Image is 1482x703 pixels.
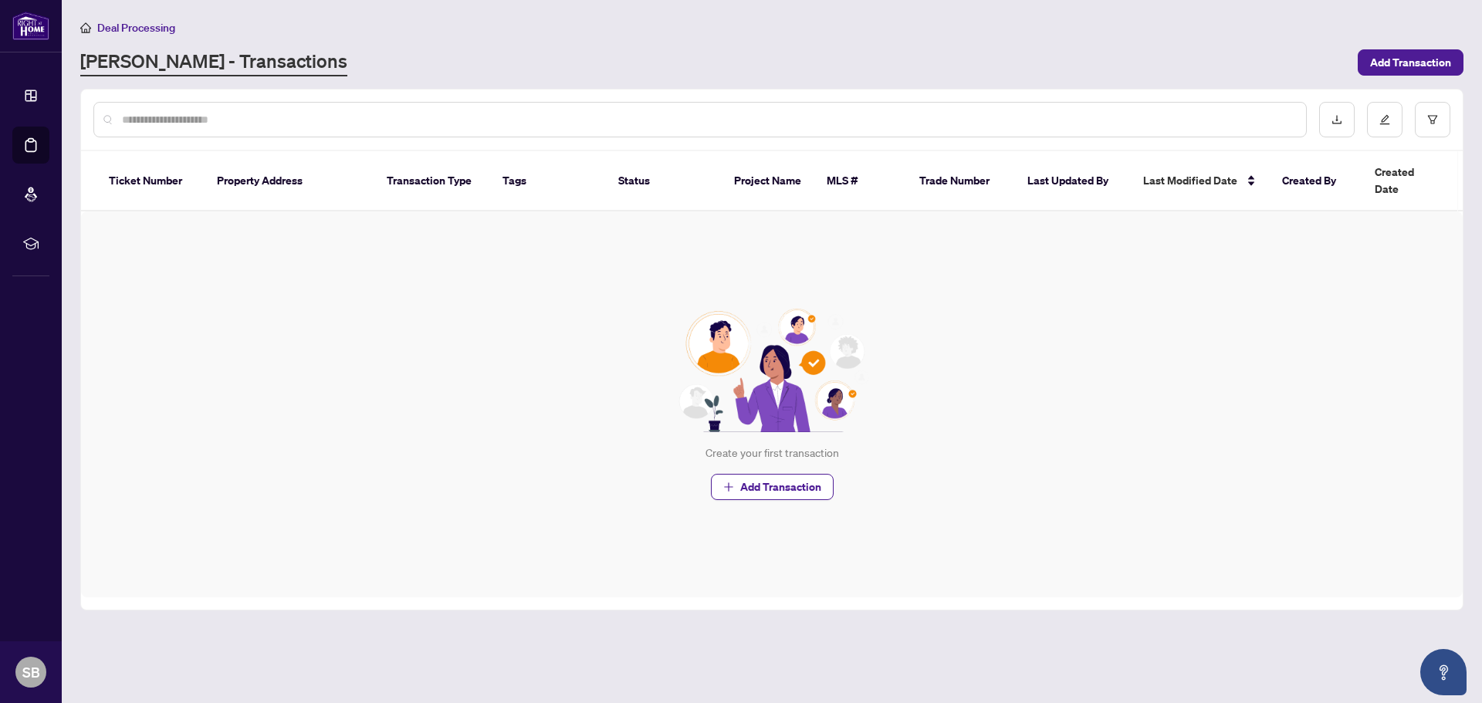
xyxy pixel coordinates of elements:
button: edit [1367,102,1402,137]
div: Create your first transaction [705,444,839,461]
span: filter [1427,114,1438,125]
button: download [1319,102,1355,137]
span: SB [22,661,40,683]
th: Last Updated By [1015,151,1131,211]
span: home [80,22,91,33]
button: Open asap [1420,649,1467,695]
th: Project Name [722,151,814,211]
span: download [1331,114,1342,125]
th: Property Address [205,151,374,211]
span: Add Transaction [1370,50,1451,75]
th: Ticket Number [96,151,205,211]
span: Created Date [1375,164,1440,198]
th: Status [606,151,722,211]
button: Add Transaction [1358,49,1463,76]
th: Trade Number [907,151,1015,211]
img: logo [12,12,49,40]
a: [PERSON_NAME] - Transactions [80,49,347,76]
th: Tags [490,151,606,211]
button: filter [1415,102,1450,137]
th: Last Modified Date [1131,151,1270,211]
span: Deal Processing [97,21,175,35]
th: Created Date [1362,151,1470,211]
th: Created By [1270,151,1362,211]
th: MLS # [814,151,907,211]
span: plus [723,482,734,492]
th: Transaction Type [374,151,490,211]
button: Add Transaction [711,474,834,500]
span: Last Modified Date [1143,172,1237,189]
span: edit [1379,114,1390,125]
img: Null State Icon [672,309,871,432]
span: Add Transaction [740,475,821,499]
